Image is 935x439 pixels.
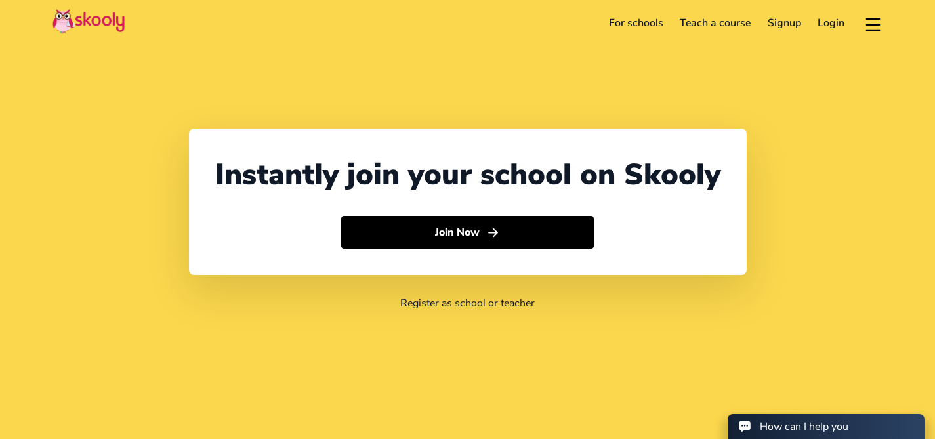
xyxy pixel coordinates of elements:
a: Teach a course [671,12,759,33]
div: Instantly join your school on Skooly [215,155,720,195]
img: Skooly [52,9,125,34]
button: Join Nowarrow forward outline [341,216,594,249]
a: Register as school or teacher [400,296,535,310]
button: menu outline [863,12,883,34]
a: Login [810,12,854,33]
ion-icon: arrow forward outline [486,226,500,240]
a: For schools [600,12,672,33]
a: Signup [759,12,810,33]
